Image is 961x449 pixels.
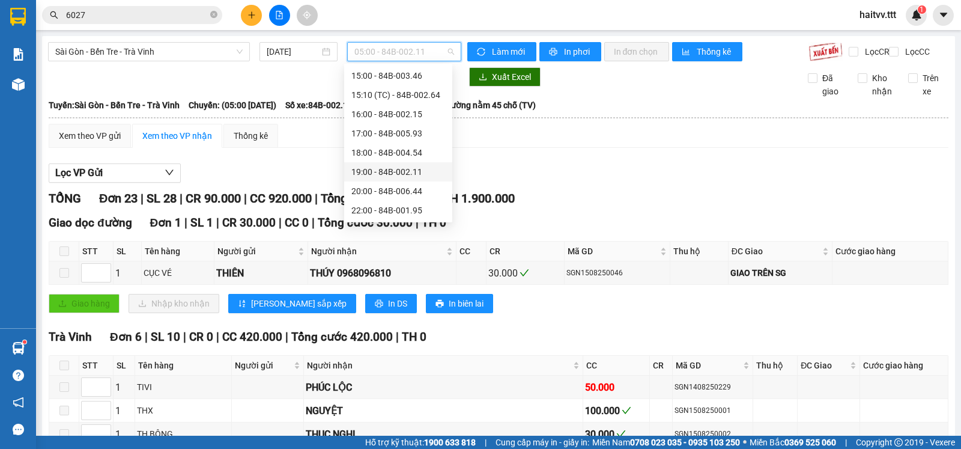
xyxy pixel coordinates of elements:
span: Giao dọc đường [49,216,132,230]
span: Lọc CR [860,45,891,58]
div: 30.000 [488,266,562,281]
span: SL 28 [147,191,177,206]
span: 1 [920,5,924,14]
span: Đơn 1 [150,216,182,230]
span: check [616,429,626,439]
span: printer [375,299,383,309]
span: Người gửi [235,359,291,372]
button: Lọc VP Gửi [49,163,181,183]
span: | [244,191,247,206]
button: printerIn DS [365,294,417,313]
td: SGN1408250229 [673,376,753,399]
span: file-add [275,11,283,19]
span: | [416,216,419,230]
span: Đơn 6 [110,330,142,344]
span: | [145,330,148,344]
td: SGN1508250001 [673,399,753,423]
span: | [845,436,847,449]
span: In phơi [564,45,592,58]
span: Trà Vinh [49,330,92,344]
div: 50.000 [585,380,647,395]
button: bar-chartThống kê [672,42,742,61]
span: copyright [894,438,903,447]
img: 9k= [808,42,843,61]
span: ⚪️ [743,440,747,445]
span: | [396,330,399,344]
div: 1 [115,266,139,281]
span: CC 0 [285,216,309,230]
span: Lọc VP Gửi [55,165,103,180]
div: THX [137,404,230,417]
div: 15:00 - 84B-003.46 [351,69,445,82]
th: STT [79,242,114,261]
span: ĐC Giao [732,245,820,258]
th: Tên hàng [142,242,214,261]
span: | [315,191,318,206]
span: printer [549,47,559,57]
span: message [13,424,24,435]
th: CR [650,356,673,376]
span: TH 0 [402,330,426,344]
span: Loại xe: Giường nằm 45 chỗ (TV) [412,99,536,112]
span: Tổng cước 420.000 [291,330,393,344]
span: CC 420.000 [222,330,282,344]
th: CC [583,356,650,376]
span: ĐC Giao [801,359,847,372]
th: Tên hàng [135,356,232,376]
span: Mã GD [568,245,657,258]
span: TH 1.900.000 [443,191,515,206]
sup: 1 [23,340,26,344]
th: Cước giao hàng [860,356,948,376]
span: Người nhận [311,245,443,258]
div: SGN1508250046 [566,267,667,279]
th: Cước giao hàng [832,242,948,261]
div: 1 [115,403,133,418]
div: 1 [115,380,133,395]
button: downloadXuất Excel [469,67,541,87]
div: 1 [115,427,133,442]
button: caret-down [933,5,954,26]
span: sync [477,47,487,57]
th: SL [114,356,135,376]
span: | [285,330,288,344]
span: | [312,216,315,230]
span: [PERSON_NAME] sắp xếp [251,297,347,310]
th: STT [79,356,114,376]
div: TH BÔNG [137,427,230,441]
span: question-circle [13,370,24,381]
div: PHÚC LỘC [306,380,581,395]
button: aim [297,5,318,26]
div: NGUYỆT [306,403,581,418]
span: CR 0 [189,330,213,344]
span: Tổng cước 1.010.000 [321,191,434,206]
span: Số xe: 84B-002.11 [285,99,353,112]
span: Miền Bắc [750,436,836,449]
button: printerIn biên lai [426,294,493,313]
div: 22:00 - 84B-001.95 [351,204,445,217]
button: uploadGiao hàng [49,294,120,313]
span: printer [435,299,444,309]
span: Tổng cước 30.000 [318,216,413,230]
th: CC [456,242,487,261]
span: download [479,73,487,82]
td: SGN1508250046 [565,261,670,285]
div: THÚY 0968096810 [310,266,453,281]
span: haitvv.ttt [850,7,906,22]
img: icon-new-feature [911,10,922,20]
span: SL 10 [151,330,180,344]
img: solution-icon [12,48,25,61]
span: close-circle [210,10,217,21]
div: Xem theo VP nhận [142,129,212,142]
button: downloadNhập kho nhận [129,294,219,313]
button: In đơn chọn [604,42,670,61]
span: Người gửi [217,245,296,258]
span: Lọc CC [900,45,932,58]
div: 15:10 (TC) - 84B-002.64 [351,88,445,102]
span: search [50,11,58,19]
span: Đã giao [817,72,849,98]
img: warehouse-icon [12,342,25,355]
span: | [141,191,144,206]
input: 15/08/2025 [267,45,320,58]
div: SGN1508250001 [675,405,751,417]
span: TH 0 [422,216,446,230]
